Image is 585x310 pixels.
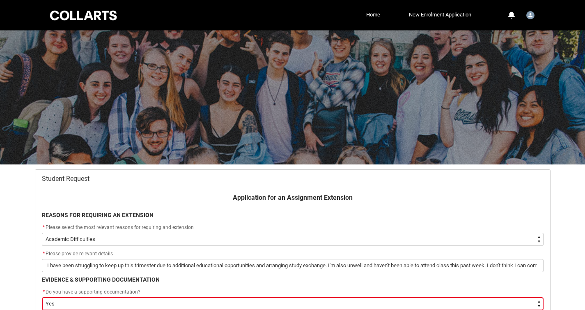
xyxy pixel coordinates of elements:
[46,289,140,295] span: Do you have a supporting documentation?
[233,194,353,201] b: Application for an Assignment Extension
[407,9,473,21] a: New Enrolment Application
[42,276,160,283] b: EVIDENCE & SUPPORTING DOCUMENTATION
[43,251,45,257] abbr: required
[526,11,535,19] img: Student.mtosaki.20241847
[524,8,537,21] button: User Profile Student.mtosaki.20241847
[42,175,89,183] span: Student Request
[364,9,382,21] a: Home
[46,224,194,230] span: Please select the most relevant reasons for requiring and extension
[42,251,113,257] span: Please provide relevant details
[43,289,45,295] abbr: required
[42,212,154,218] b: REASONS FOR REQUIRING AN EXTENSION
[43,224,45,230] abbr: required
